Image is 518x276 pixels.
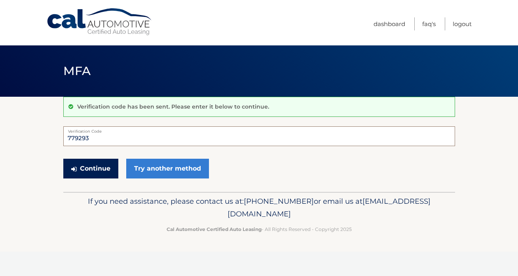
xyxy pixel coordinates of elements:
a: Try another method [126,159,209,178]
p: If you need assistance, please contact us at: or email us at [68,195,450,220]
a: Cal Automotive [46,8,153,36]
label: Verification Code [63,126,455,133]
input: Verification Code [63,126,455,146]
span: MFA [63,64,91,78]
p: Verification code has been sent. Please enter it below to continue. [77,103,269,110]
a: Logout [453,17,472,30]
button: Continue [63,159,118,178]
a: FAQ's [422,17,436,30]
strong: Cal Automotive Certified Auto Leasing [167,226,262,232]
span: [PHONE_NUMBER] [244,197,314,206]
a: Dashboard [374,17,405,30]
p: - All Rights Reserved - Copyright 2025 [68,225,450,233]
span: [EMAIL_ADDRESS][DOMAIN_NAME] [228,197,431,218]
